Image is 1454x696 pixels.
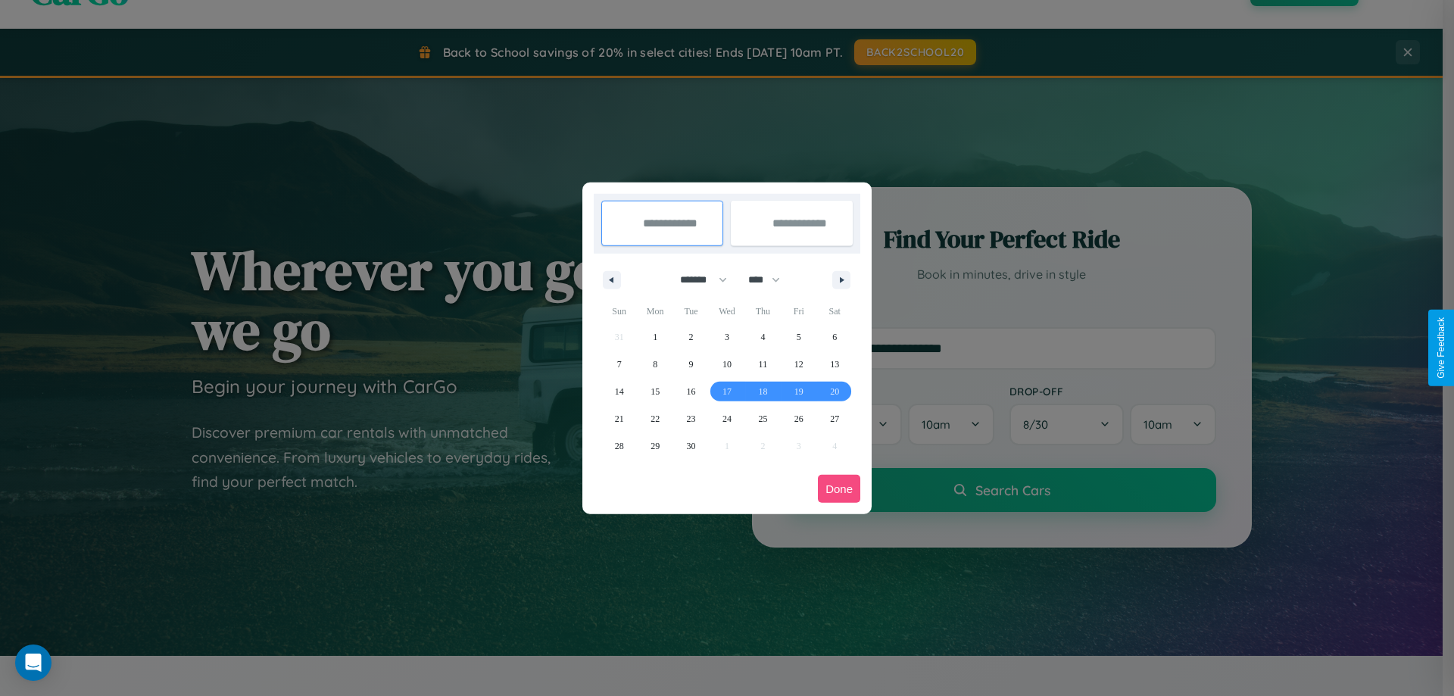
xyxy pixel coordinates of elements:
[673,351,709,378] button: 9
[601,378,637,405] button: 14
[709,351,744,378] button: 10
[601,351,637,378] button: 7
[615,432,624,460] span: 28
[651,405,660,432] span: 22
[687,378,696,405] span: 16
[745,351,781,378] button: 11
[781,378,816,405] button: 19
[817,299,853,323] span: Sat
[794,405,803,432] span: 26
[830,405,839,432] span: 27
[673,323,709,351] button: 2
[637,432,672,460] button: 29
[689,351,694,378] span: 9
[687,405,696,432] span: 23
[673,299,709,323] span: Tue
[817,405,853,432] button: 27
[617,351,622,378] span: 7
[653,351,657,378] span: 8
[673,405,709,432] button: 23
[745,299,781,323] span: Thu
[818,475,860,503] button: Done
[830,351,839,378] span: 13
[637,299,672,323] span: Mon
[781,351,816,378] button: 12
[709,323,744,351] button: 3
[722,405,732,432] span: 24
[745,405,781,432] button: 25
[797,323,801,351] span: 5
[601,299,637,323] span: Sun
[758,378,767,405] span: 18
[673,432,709,460] button: 30
[601,432,637,460] button: 28
[722,378,732,405] span: 17
[651,432,660,460] span: 29
[760,323,765,351] span: 4
[722,351,732,378] span: 10
[637,405,672,432] button: 22
[832,323,837,351] span: 6
[830,378,839,405] span: 20
[709,378,744,405] button: 17
[781,323,816,351] button: 5
[817,323,853,351] button: 6
[637,323,672,351] button: 1
[758,405,767,432] span: 25
[601,405,637,432] button: 21
[637,351,672,378] button: 8
[673,378,709,405] button: 16
[615,405,624,432] span: 21
[817,378,853,405] button: 20
[653,323,657,351] span: 1
[651,378,660,405] span: 15
[745,323,781,351] button: 4
[794,378,803,405] span: 19
[709,405,744,432] button: 24
[759,351,768,378] span: 11
[725,323,729,351] span: 3
[689,323,694,351] span: 2
[817,351,853,378] button: 13
[637,378,672,405] button: 15
[745,378,781,405] button: 18
[781,405,816,432] button: 26
[15,645,51,681] div: Open Intercom Messenger
[709,299,744,323] span: Wed
[615,378,624,405] span: 14
[687,432,696,460] span: 30
[781,299,816,323] span: Fri
[1436,317,1446,379] div: Give Feedback
[794,351,803,378] span: 12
